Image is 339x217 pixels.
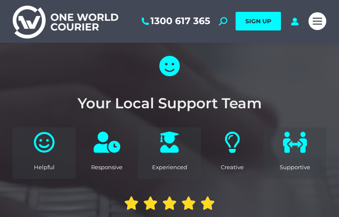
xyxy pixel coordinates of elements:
p: Responsive [80,164,134,171]
a: SIGN UP [236,12,281,30]
i:  [181,196,196,210]
p: Supportive [268,164,322,171]
p: Experienced [142,164,197,171]
i:  [162,196,177,210]
p: Creative [205,164,259,171]
i:  [143,196,158,210]
a: 1300 617 365 [140,16,210,27]
p: Helpful [17,164,71,171]
h2: Your Local Support Team [21,96,318,110]
a: Mobile menu icon [308,12,326,30]
i:  [200,196,215,210]
i:  [124,196,139,210]
span: SIGN UP [245,17,271,25]
img: One World Courier [13,4,118,38]
div: 5/5 [124,196,215,210]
